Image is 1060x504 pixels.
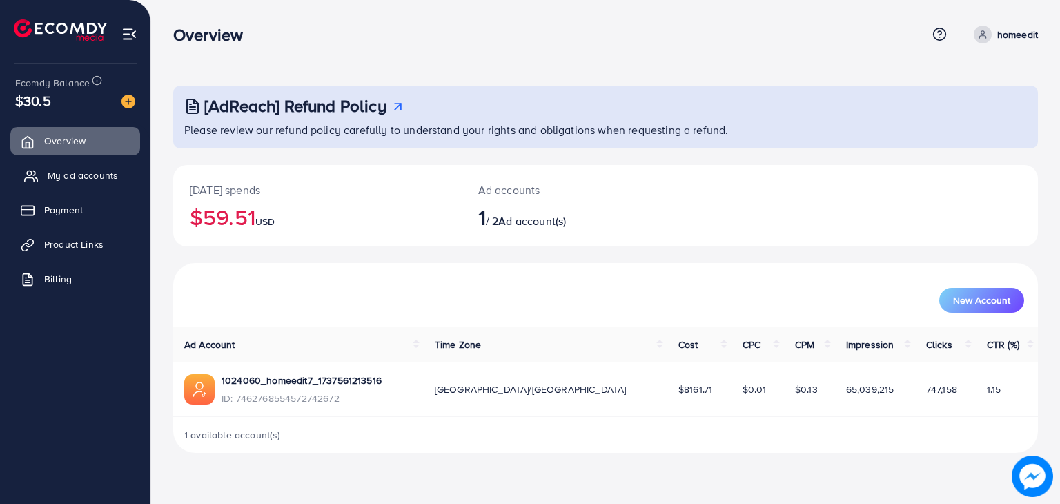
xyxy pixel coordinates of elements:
[184,122,1030,138] p: Please review our refund policy carefully to understand your rights and obligations when requesti...
[184,428,281,442] span: 1 available account(s)
[953,295,1010,305] span: New Account
[478,201,486,233] span: 1
[435,382,627,396] span: [GEOGRAPHIC_DATA]/[GEOGRAPHIC_DATA]
[204,96,386,116] h3: [AdReach] Refund Policy
[743,382,767,396] span: $0.01
[15,76,90,90] span: Ecomdy Balance
[184,338,235,351] span: Ad Account
[1016,460,1049,493] img: image
[987,338,1019,351] span: CTR (%)
[10,162,140,189] a: My ad accounts
[121,26,137,42] img: menu
[678,338,698,351] span: Cost
[121,95,135,108] img: image
[743,338,760,351] span: CPC
[173,25,254,45] h3: Overview
[10,231,140,258] a: Product Links
[44,238,104,251] span: Product Links
[190,182,445,198] p: [DATE] spends
[44,203,83,217] span: Payment
[15,90,51,110] span: $30.5
[222,391,382,405] span: ID: 7462768554572742672
[846,382,894,396] span: 65,039,215
[939,288,1024,313] button: New Account
[14,19,107,41] img: logo
[10,127,140,155] a: Overview
[926,382,957,396] span: 747,158
[968,26,1038,43] a: homeedit
[678,382,712,396] span: $8161.71
[926,338,952,351] span: Clicks
[795,338,814,351] span: CPM
[44,134,86,148] span: Overview
[184,374,215,405] img: ic-ads-acc.e4c84228.svg
[997,26,1038,43] p: homeedit
[435,338,481,351] span: Time Zone
[795,382,818,396] span: $0.13
[222,374,382,387] a: 1024060_homeedit7_1737561213516
[10,196,140,224] a: Payment
[48,168,118,182] span: My ad accounts
[846,338,894,351] span: Impression
[190,204,445,230] h2: $59.51
[987,382,1001,396] span: 1.15
[478,182,661,198] p: Ad accounts
[255,215,275,229] span: USD
[10,265,140,293] a: Billing
[44,272,72,286] span: Billing
[478,204,661,230] h2: / 2
[498,213,566,229] span: Ad account(s)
